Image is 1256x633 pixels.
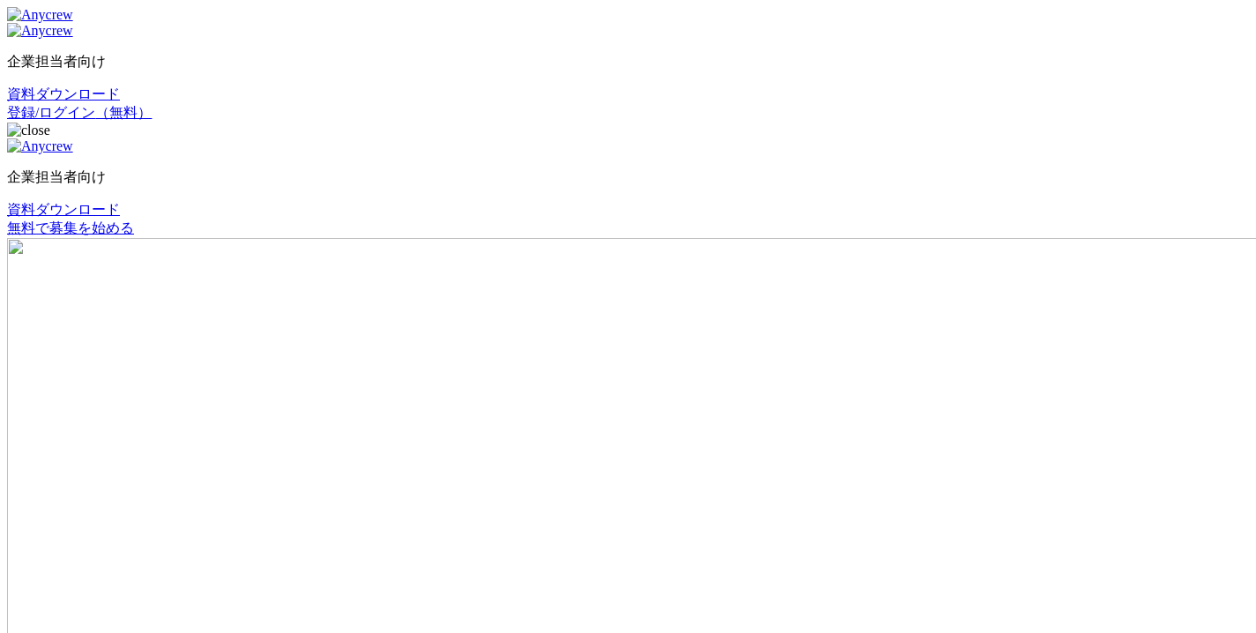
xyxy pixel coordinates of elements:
[7,220,134,235] a: 無料で募集を始める
[7,105,152,120] a: 登録/ログイン（無料）
[7,168,1249,187] p: 企業担当者向け
[7,23,73,39] img: Anycrew
[7,123,50,138] img: close
[7,202,120,217] a: 資料ダウンロード
[7,53,1249,71] p: 企業担当者向け
[7,86,120,101] a: 資料ダウンロード
[7,7,73,23] img: Anycrew
[7,138,73,154] img: Anycrew
[95,105,152,120] span: （無料）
